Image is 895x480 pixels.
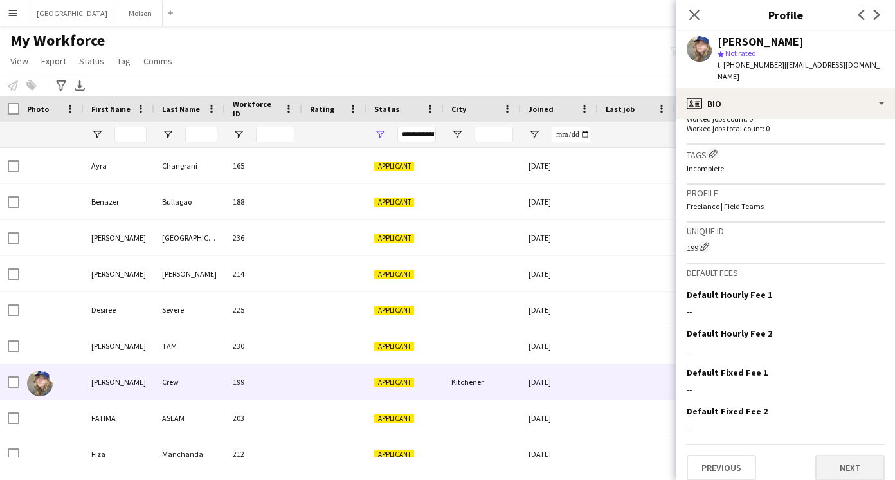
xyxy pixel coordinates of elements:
span: Last Name [162,104,200,114]
span: Applicant [374,414,414,423]
div: TAM [154,328,225,364]
div: 0 [675,364,759,400]
div: 236 [225,220,302,255]
button: Open Filter Menu [162,129,174,140]
div: FATIMA [84,400,154,436]
a: Tag [112,53,136,69]
app-action-btn: Advanced filters [53,78,69,93]
div: Ayra [84,148,154,183]
div: 0 [675,400,759,436]
span: First Name [91,104,131,114]
span: City [451,104,466,114]
div: 199 [687,240,885,253]
div: [PERSON_NAME] [84,364,154,400]
a: View [5,53,33,69]
span: Applicant [374,234,414,243]
h3: Default Fixed Fee 1 [687,367,768,378]
div: [GEOGRAPHIC_DATA][PERSON_NAME] [154,220,225,255]
div: 203 [225,400,302,436]
h3: Default Hourly Fee 1 [687,289,772,300]
span: Photo [27,104,49,114]
a: Export [36,53,71,69]
div: -- [687,306,885,317]
div: 214 [225,256,302,291]
span: Applicant [374,270,414,279]
div: Fiza [84,436,154,472]
button: [GEOGRAPHIC_DATA] [26,1,118,26]
span: | [EMAIL_ADDRESS][DOMAIN_NAME] [718,60,880,81]
app-action-btn: Export XLSX [72,78,87,93]
span: Applicant [374,162,414,171]
span: Not rated [725,48,756,58]
div: [DATE] [521,184,598,219]
span: Joined [529,104,554,114]
input: Workforce ID Filter Input [256,127,294,142]
div: 165 [225,148,302,183]
span: Rating [310,104,334,114]
span: Workforce ID [233,99,279,118]
div: [DATE] [521,220,598,255]
div: 188 [225,184,302,219]
a: Status [74,53,109,69]
div: Severe [154,292,225,328]
div: [PERSON_NAME] [84,220,154,255]
span: Status [79,55,104,67]
h3: Profile [676,6,895,23]
img: Emily Crew [27,371,53,396]
div: Benazer [84,184,154,219]
div: 0 [675,292,759,328]
div: [DATE] [521,148,598,183]
span: Applicant [374,306,414,315]
button: Open Filter Menu [451,129,463,140]
div: 0 [675,328,759,364]
div: 0 [675,220,759,255]
h3: Unique ID [687,225,885,237]
h3: Default Fixed Fee 2 [687,405,768,417]
span: t. [PHONE_NUMBER] [718,60,784,69]
span: View [10,55,28,67]
div: ASLAM [154,400,225,436]
span: Applicant [374,378,414,387]
span: Export [41,55,66,67]
span: Applicant [374,198,414,207]
div: Kitchener [444,364,521,400]
span: Last job [606,104,635,114]
input: City Filter Input [475,127,513,142]
div: Bio [676,88,895,119]
div: [PERSON_NAME] [84,256,154,291]
div: [DATE] [521,328,598,364]
span: Comms [143,55,172,67]
button: Open Filter Menu [529,129,540,140]
div: 230 [225,328,302,364]
button: Open Filter Menu [91,129,103,140]
div: Crew [154,364,225,400]
input: Joined Filter Input [552,127,590,142]
div: 0 [675,148,759,183]
span: My Workforce [10,31,105,50]
div: 0 [675,256,759,291]
div: [DATE] [521,364,598,400]
p: Worked jobs total count: 0 [687,124,885,133]
span: Status [374,104,399,114]
input: First Name Filter Input [114,127,147,142]
div: Manchanda [154,436,225,472]
div: [DATE] [521,292,598,328]
button: Open Filter Menu [374,129,386,140]
div: [PERSON_NAME] [718,36,804,48]
div: -- [687,344,885,356]
div: 225 [225,292,302,328]
h3: Tags [687,147,885,161]
div: 212 [225,436,302,472]
button: Molson [118,1,163,26]
button: Open Filter Menu [233,129,244,140]
div: 0 [675,436,759,472]
div: Bullagao [154,184,225,219]
a: Comms [138,53,177,69]
p: Freelance | Field Teams [687,201,885,211]
h3: Profile [687,187,885,199]
input: Last Name Filter Input [185,127,217,142]
div: [DATE] [521,436,598,472]
span: Tag [117,55,131,67]
h3: Default Hourly Fee 2 [687,328,772,339]
div: -- [687,383,885,395]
